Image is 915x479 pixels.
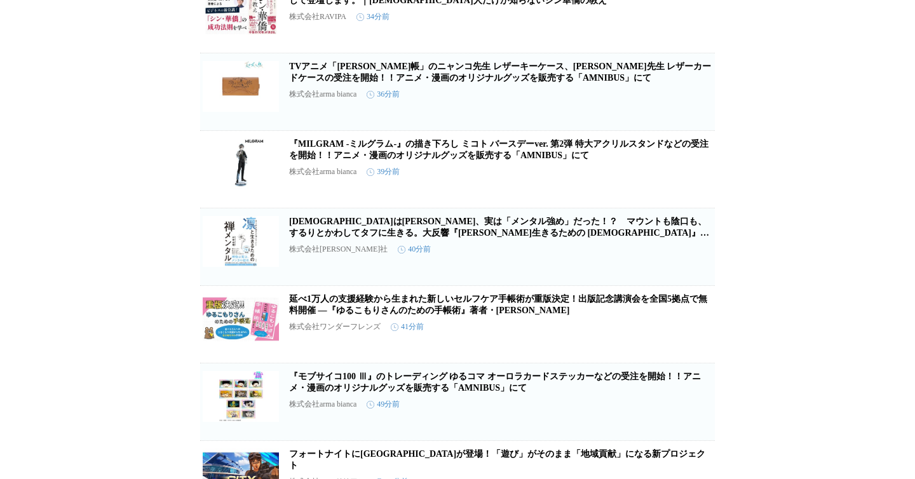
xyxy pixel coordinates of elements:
p: 株式会社[PERSON_NAME]社 [289,244,388,255]
a: 『モブサイコ100 Ⅲ』のトレーディング ゆるコマ オーロラカードステッカーなどの受注を開始！！アニメ・漫画のオリジナルグッズを販売する「AMNIBUS」にて [289,372,701,393]
a: フォートナイトに[GEOGRAPHIC_DATA]が登場！「遊び」がそのまま「地域貢献」になる新プロジェクト [289,449,705,470]
time: 34分前 [356,11,390,22]
a: 『MILGRAM -ミルグラム-』の描き下ろし ミコト バースデーver. 第2弾 特大アクリルスタンドなどの受注を開始！！アニメ・漫画のオリジナルグッズを販売する「AMNIBUS」にて [289,139,708,160]
time: 36分前 [367,89,400,100]
time: 49分前 [367,399,400,410]
p: 株式会社RAVIPA [289,11,346,22]
p: 株式会社arma bianca [289,166,356,177]
img: 延べ1万人の支援経験から生まれた新しいセルフケア手帳術が重版決定！出版記念講演会を全国5拠点で無料開催 ―『ゆるこもりさんのための手帳術』著者・熊野賢 [203,293,279,344]
img: 『モブサイコ100 Ⅲ』のトレーディング ゆるコマ オーロラカードステッカーなどの受注を開始！！アニメ・漫画のオリジナルグッズを販売する「AMNIBUS」にて [203,371,279,422]
time: 40分前 [398,244,431,255]
p: 株式会社ワンダーフレンズ [289,321,381,332]
img: TVアニメ「夏目友人帳」のニャンコ先生 レザーキーケース、ニャンコ先生 レザーカードケースの受注を開始！！アニメ・漫画のオリジナルグッズを販売する「AMNIBUS」にて [203,61,279,112]
a: TVアニメ「[PERSON_NAME]帳」のニャンコ先生 レザーキーケース、[PERSON_NAME]先生 レザーカードケースの受注を開始！！アニメ・漫画のオリジナルグッズを販売する「AMNIB... [289,62,711,83]
p: 株式会社arma bianca [289,89,356,100]
img: 『MILGRAM -ミルグラム-』の描き下ろし ミコト バースデーver. 第2弾 特大アクリルスタンドなどの受注を開始！！アニメ・漫画のオリジナルグッズを販売する「AMNIBUS」にて [203,138,279,189]
time: 39分前 [367,166,400,177]
a: 延べ1万人の支援経験から生まれた新しいセルフケア手帳術が重版決定！出版記念講演会を全国5拠点で無料開催 ―『ゆるこもりさんのための手帳術』著者・[PERSON_NAME] [289,294,707,315]
p: 株式会社arma bianca [289,399,356,410]
img: 禅僧はみな、実は「メンタル強め」だった！？ マウントも陰口も、するりとかわしてタフに生きる。大反響『凛と生きるための 禅メンタル』、止まらぬ共鳴の声で６刷・累計24,000部突破！！ [203,216,279,267]
a: [DEMOGRAPHIC_DATA]は[PERSON_NAME]、実は「メンタル強め」だった！？ マウントも陰口も、するりとかわしてタフに生きる。大反響『[PERSON_NAME]生きるための ... [289,217,709,249]
time: 41分前 [391,321,424,332]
